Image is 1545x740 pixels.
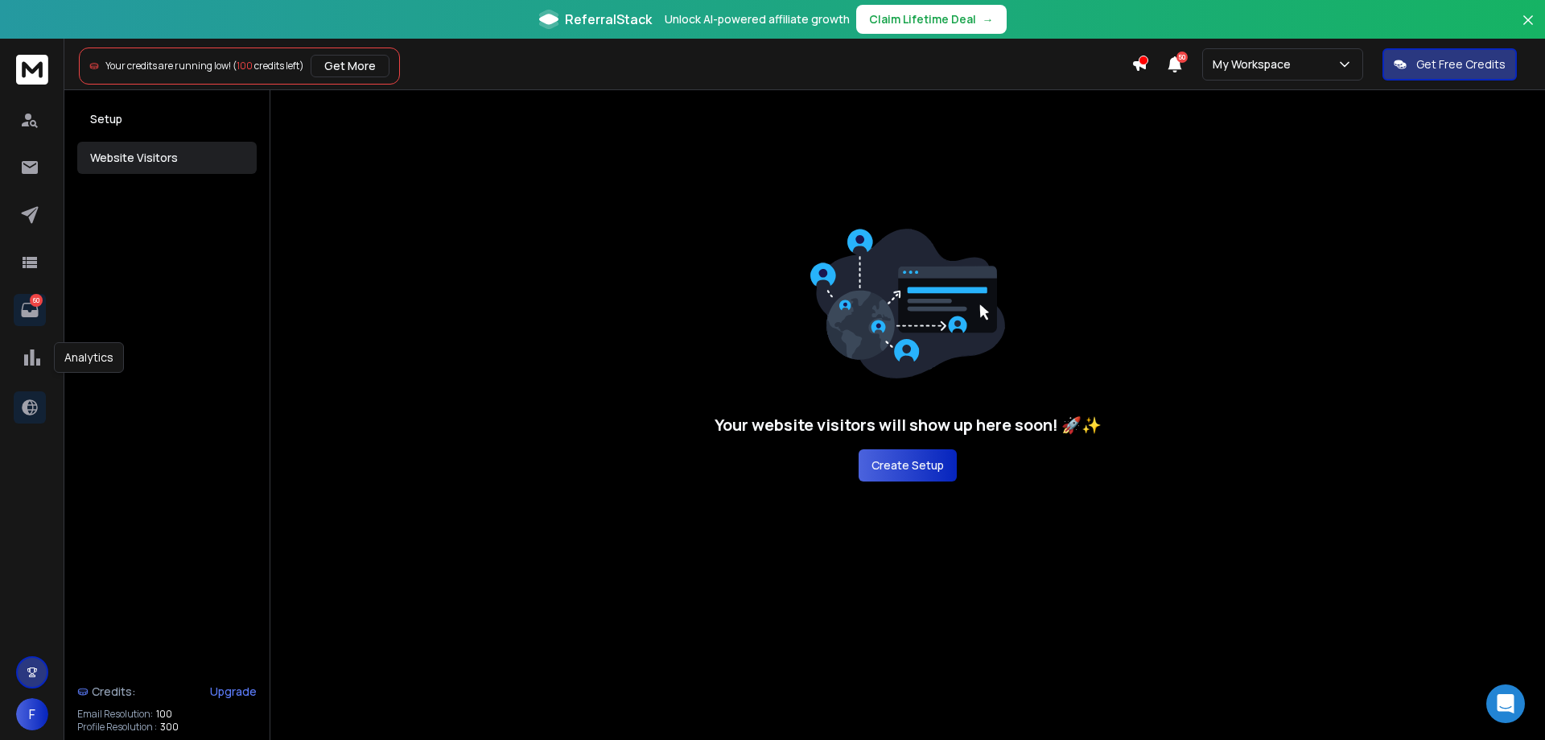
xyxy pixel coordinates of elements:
div: Open Intercom Messenger [1486,684,1525,723]
span: → [983,11,994,27]
span: 100 [156,708,172,721]
p: Get Free Credits [1416,56,1506,72]
p: Profile Resolution : [77,721,157,734]
p: My Workspace [1213,56,1297,72]
p: Email Resolution: [77,708,153,721]
button: F [16,698,48,730]
h3: Your website visitors will show up here soon! 🚀✨ [715,414,1102,436]
button: Get Free Credits [1382,48,1517,81]
a: Credits:Upgrade [77,676,257,708]
span: ( credits left) [233,59,304,72]
div: Analytics [54,342,124,373]
div: Upgrade [210,684,257,700]
span: 300 [160,721,179,734]
p: 60 [30,294,43,307]
p: Unlock AI-powered affiliate growth [665,11,850,27]
span: 50 [1176,52,1188,63]
button: Get More [311,55,389,77]
button: Create Setup [859,449,957,482]
button: Close banner [1518,10,1539,48]
span: Credits: [92,684,136,700]
a: 60 [14,294,46,326]
button: Claim Lifetime Deal→ [856,5,1007,34]
span: 100 [237,59,253,72]
button: Website Visitors [77,142,257,174]
span: Your credits are running low! [105,59,231,72]
button: Setup [77,103,257,135]
span: ReferralStack [565,10,652,29]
